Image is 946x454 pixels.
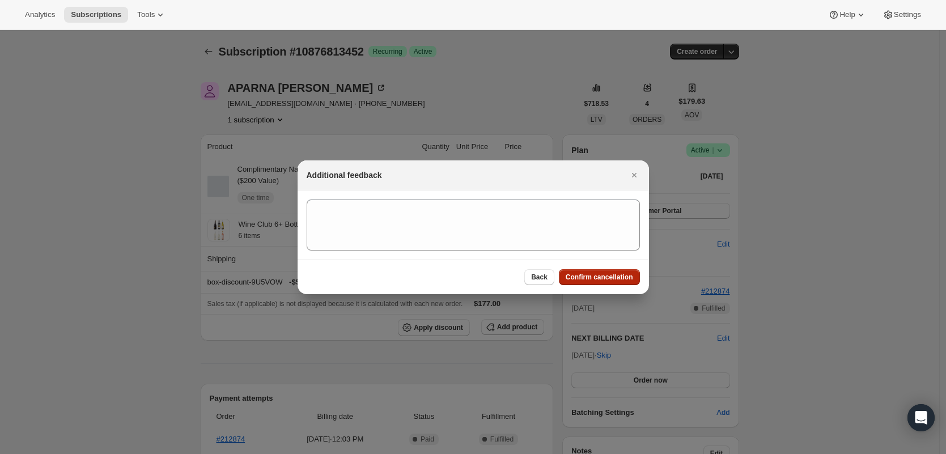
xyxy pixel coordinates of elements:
[25,10,55,19] span: Analytics
[137,10,155,19] span: Tools
[566,273,633,282] span: Confirm cancellation
[626,167,642,183] button: Close
[907,404,935,431] div: Open Intercom Messenger
[821,7,873,23] button: Help
[839,10,855,19] span: Help
[876,7,928,23] button: Settings
[531,273,548,282] span: Back
[524,269,554,285] button: Back
[18,7,62,23] button: Analytics
[559,269,640,285] button: Confirm cancellation
[307,169,382,181] h2: Additional feedback
[894,10,921,19] span: Settings
[130,7,173,23] button: Tools
[71,10,121,19] span: Subscriptions
[64,7,128,23] button: Subscriptions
